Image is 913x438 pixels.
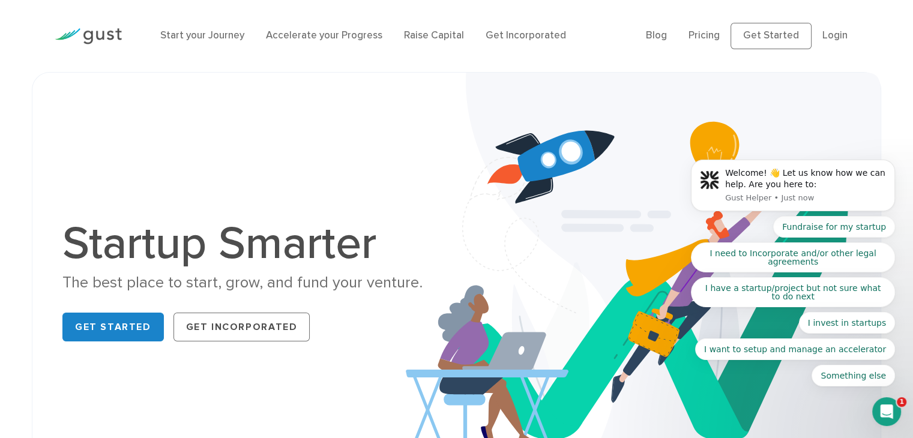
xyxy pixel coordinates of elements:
[713,308,913,438] iframe: Chat Widget
[266,29,382,41] a: Accelerate your Progress
[62,313,164,341] a: Get Started
[55,28,122,44] img: Gust Logo
[62,221,447,266] h1: Startup Smarter
[486,29,566,41] a: Get Incorporated
[404,29,464,41] a: Raise Capital
[646,29,667,41] a: Blog
[160,29,244,41] a: Start your Journey
[173,313,310,341] a: Get Incorporated
[62,272,447,293] div: The best place to start, grow, and fund your venture.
